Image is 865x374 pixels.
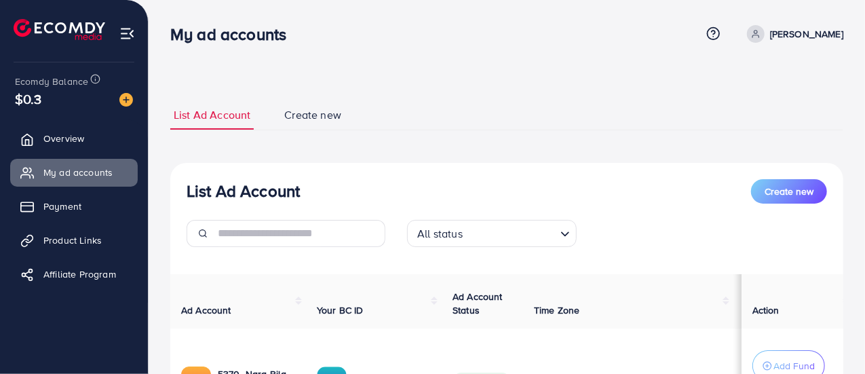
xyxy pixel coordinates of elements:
[807,313,855,364] iframe: Chat
[467,221,555,244] input: Search for option
[170,24,297,44] h3: My ad accounts
[752,303,780,317] span: Action
[534,303,579,317] span: Time Zone
[10,159,138,186] a: My ad accounts
[317,303,364,317] span: Your BC ID
[10,125,138,152] a: Overview
[15,89,42,109] span: $0.3
[742,25,843,43] a: [PERSON_NAME]
[43,233,102,247] span: Product Links
[10,193,138,220] a: Payment
[43,267,116,281] span: Affiliate Program
[119,93,133,107] img: image
[174,107,250,123] span: List Ad Account
[453,290,503,317] span: Ad Account Status
[10,261,138,288] a: Affiliate Program
[187,181,300,201] h3: List Ad Account
[43,166,113,179] span: My ad accounts
[765,185,813,198] span: Create new
[181,303,231,317] span: Ad Account
[415,224,465,244] span: All status
[407,220,577,247] div: Search for option
[43,132,84,145] span: Overview
[751,179,827,204] button: Create new
[284,107,341,123] span: Create new
[14,19,105,40] img: logo
[10,227,138,254] a: Product Links
[770,26,843,42] p: [PERSON_NAME]
[15,75,88,88] span: Ecomdy Balance
[119,26,135,41] img: menu
[773,358,815,374] p: Add Fund
[43,200,81,213] span: Payment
